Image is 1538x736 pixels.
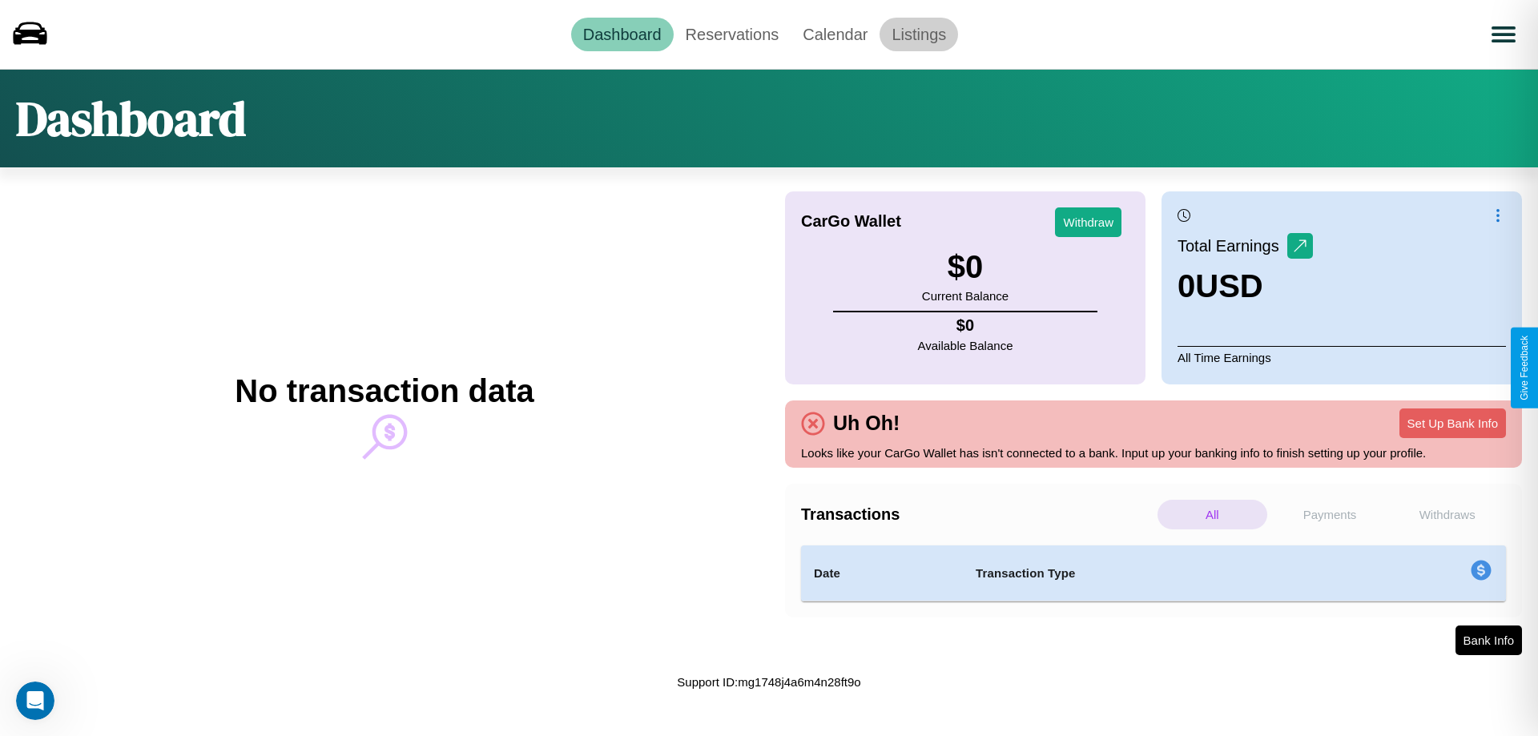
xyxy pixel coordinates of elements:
p: Payments [1275,500,1385,529]
button: Open menu [1481,12,1526,57]
h4: $ 0 [918,316,1013,335]
h4: CarGo Wallet [801,212,901,231]
button: Withdraw [1055,207,1121,237]
p: Total Earnings [1178,231,1287,260]
a: Listings [880,18,958,51]
a: Calendar [791,18,880,51]
p: Support ID: mg1748j4a6m4n28ft9o [677,671,860,693]
a: Dashboard [571,18,674,51]
p: Available Balance [918,335,1013,356]
table: simple table [801,545,1506,601]
p: Withdraws [1392,500,1502,529]
h4: Transactions [801,505,1153,524]
h4: Date [814,564,950,583]
button: Set Up Bank Info [1399,408,1506,438]
h2: No transaction data [235,373,533,409]
h3: $ 0 [922,249,1009,285]
button: Bank Info [1455,625,1522,655]
div: Give Feedback [1519,336,1530,400]
h1: Dashboard [16,86,246,151]
h4: Uh Oh! [825,412,908,435]
p: Looks like your CarGo Wallet has isn't connected to a bank. Input up your banking info to finish ... [801,442,1506,464]
h4: Transaction Type [976,564,1339,583]
h3: 0 USD [1178,268,1313,304]
a: Reservations [674,18,791,51]
p: All [1158,500,1267,529]
p: All Time Earnings [1178,346,1506,368]
iframe: Intercom live chat [16,682,54,720]
p: Current Balance [922,285,1009,307]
